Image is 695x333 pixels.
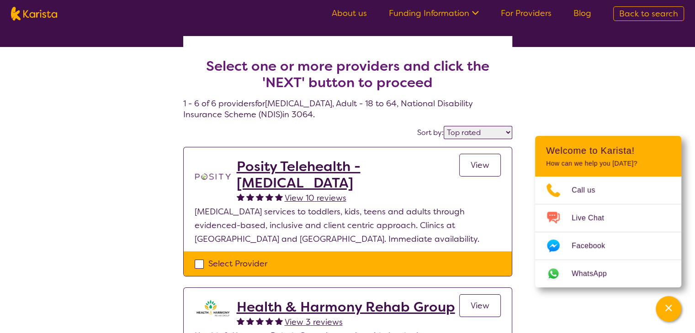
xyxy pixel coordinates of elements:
img: fullstar [246,317,254,325]
button: Channel Menu [656,296,681,322]
p: How can we help you [DATE]? [546,160,670,167]
a: Funding Information [389,8,479,19]
img: fullstar [237,193,244,201]
a: Back to search [613,6,684,21]
h2: Welcome to Karista! [546,145,670,156]
a: For Providers [501,8,552,19]
ul: Choose channel [535,177,681,287]
a: Posity Telehealth - [MEDICAL_DATA] [237,158,459,191]
span: View [471,160,489,171]
img: fullstar [265,193,273,201]
p: [MEDICAL_DATA] services to toddlers, kids, teens and adults through evidenced-based, inclusive an... [195,205,501,246]
a: View 10 reviews [285,191,346,205]
span: Call us [572,183,606,197]
img: fullstar [265,317,273,325]
img: fullstar [256,193,264,201]
h4: 1 - 6 of 6 providers for [MEDICAL_DATA] , Adult - 18 to 64 , National Disability Insurance Scheme... [183,36,512,120]
a: View [459,294,501,317]
span: Back to search [619,8,678,19]
img: fullstar [275,317,283,325]
img: Karista logo [11,7,57,21]
label: Sort by: [417,128,444,137]
img: fullstar [275,193,283,201]
span: WhatsApp [572,267,618,281]
a: View 3 reviews [285,315,343,329]
span: Live Chat [572,211,615,225]
a: Web link opens in a new tab. [535,260,681,287]
a: View [459,154,501,177]
span: Facebook [572,239,616,253]
a: Blog [573,8,591,19]
img: fullstar [256,317,264,325]
img: fullstar [237,317,244,325]
span: View 3 reviews [285,317,343,328]
a: About us [332,8,367,19]
a: Health & Harmony Rehab Group [237,299,455,315]
img: ztak9tblhgtrn1fit8ap.png [195,299,231,317]
span: View 10 reviews [285,193,346,203]
h2: Select one or more providers and click the 'NEXT' button to proceed [194,58,501,91]
img: t1bslo80pcylnzwjhndq.png [195,158,231,195]
img: fullstar [246,193,254,201]
div: Channel Menu [535,136,681,287]
span: View [471,300,489,311]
